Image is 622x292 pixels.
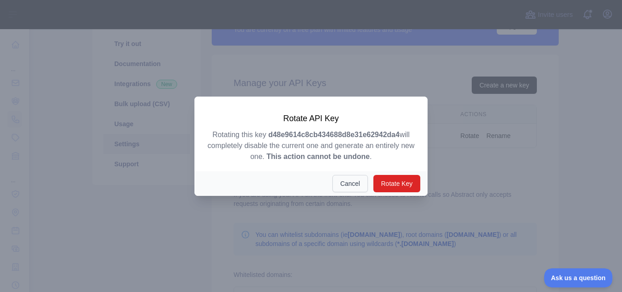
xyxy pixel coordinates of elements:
[205,129,417,162] p: Rotating this key will completely disable the current one and generate an entirely new one. .
[205,113,417,124] h3: Rotate API Key
[268,131,399,138] strong: d48e9614c8cb434688d8e31e62942da4
[332,175,368,192] button: Cancel
[266,153,370,160] strong: This action cannot be undone
[544,268,613,287] iframe: Toggle Customer Support
[373,175,420,192] button: Rotate Key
